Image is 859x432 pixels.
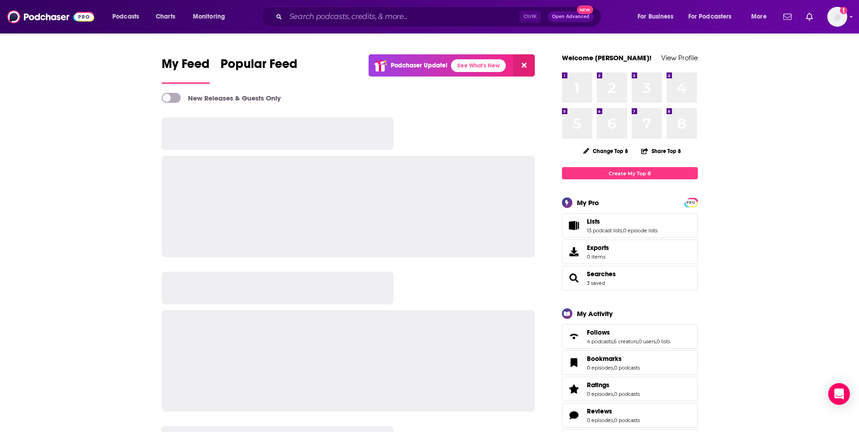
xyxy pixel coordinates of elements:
[221,56,298,84] a: Popular Feed
[587,244,609,252] span: Exports
[587,217,657,226] a: Lists
[587,254,609,260] span: 0 items
[562,213,698,238] span: Lists
[661,53,698,62] a: View Profile
[548,11,594,22] button: Open AdvancedNew
[840,7,847,14] svg: Add a profile image
[587,338,613,345] a: 4 podcasts
[587,328,610,336] span: Follows
[613,338,614,345] span: ,
[688,10,732,23] span: For Podcasters
[565,272,583,284] a: Searches
[686,199,696,206] a: PRO
[587,355,622,363] span: Bookmarks
[187,10,237,24] button: open menu
[587,407,612,415] span: Reviews
[827,7,847,27] img: User Profile
[827,7,847,27] span: Logged in as smacnaughton
[562,167,698,179] a: Create My Top 8
[587,270,616,278] a: Searches
[156,10,175,23] span: Charts
[587,391,613,397] a: 0 episodes
[613,417,614,423] span: ,
[638,338,656,345] a: 0 users
[587,227,622,234] a: 13 podcast lists
[577,5,593,14] span: New
[565,219,583,232] a: Lists
[391,62,447,69] p: Podchaser Update!
[631,10,685,24] button: open menu
[150,10,181,24] a: Charts
[587,365,613,371] a: 0 episodes
[623,227,657,234] a: 0 episode lists
[519,11,541,23] span: Ctrl K
[614,417,640,423] a: 0 podcasts
[552,14,590,19] span: Open Advanced
[451,59,506,72] a: See What's New
[802,9,816,24] a: Show notifications dropdown
[221,56,298,77] span: Popular Feed
[269,6,610,27] div: Search podcasts, credits, & more...
[780,9,795,24] a: Show notifications dropdown
[682,10,745,24] button: open menu
[587,381,609,389] span: Ratings
[565,409,583,422] a: Reviews
[562,350,698,375] span: Bookmarks
[162,56,210,84] a: My Feed
[562,324,698,349] span: Follows
[613,391,614,397] span: ,
[587,381,640,389] a: Ratings
[828,383,850,405] div: Open Intercom Messenger
[578,145,634,157] button: Change Top 8
[565,245,583,258] span: Exports
[638,10,673,23] span: For Business
[587,417,613,423] a: 0 episodes
[562,53,652,62] a: Welcome [PERSON_NAME]!
[657,338,670,345] a: 0 lists
[587,407,640,415] a: Reviews
[614,338,638,345] a: 6 creators
[577,309,613,318] div: My Activity
[622,227,623,234] span: ,
[587,217,600,226] span: Lists
[562,377,698,401] span: Ratings
[827,7,847,27] button: Show profile menu
[7,8,94,25] img: Podchaser - Follow, Share and Rate Podcasts
[614,365,640,371] a: 0 podcasts
[106,10,151,24] button: open menu
[162,56,210,77] span: My Feed
[587,355,640,363] a: Bookmarks
[162,93,281,103] a: New Releases & Guests Only
[562,266,698,290] span: Searches
[613,365,614,371] span: ,
[577,198,599,207] div: My Pro
[112,10,139,23] span: Podcasts
[587,280,605,286] a: 3 saved
[565,356,583,369] a: Bookmarks
[565,330,583,343] a: Follows
[638,338,638,345] span: ,
[745,10,778,24] button: open menu
[641,142,681,160] button: Share Top 8
[286,10,519,24] input: Search podcasts, credits, & more...
[562,240,698,264] a: Exports
[562,403,698,427] span: Reviews
[193,10,225,23] span: Monitoring
[587,328,670,336] a: Follows
[656,338,657,345] span: ,
[614,391,640,397] a: 0 podcasts
[751,10,767,23] span: More
[565,383,583,395] a: Ratings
